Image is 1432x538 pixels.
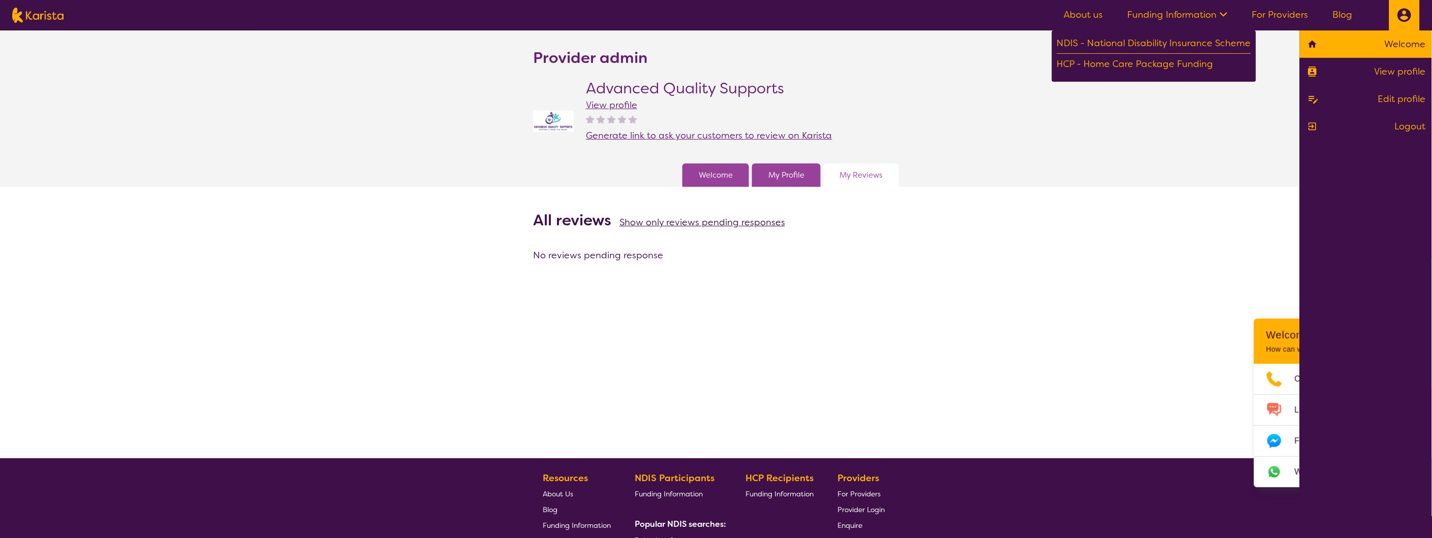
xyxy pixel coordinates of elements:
[768,167,804,183] a: My Profile
[746,472,814,484] b: HCP Recipients
[1254,319,1417,487] div: Channel Menu
[543,489,573,498] span: About Us
[533,49,647,67] h2: Provider admin
[1128,9,1228,21] a: Funding Information
[699,167,733,183] a: Welcome
[1306,119,1426,134] a: Logout
[543,517,611,533] a: Funding Information
[840,167,883,183] a: My Reviews
[533,111,574,132] img: miu5x5fu0uakhnvmw9ax.jpg
[838,517,885,533] a: Enquire
[607,115,616,123] img: nonereviewstar
[635,486,722,501] a: Funding Information
[543,505,557,514] span: Blog
[1295,433,1344,449] span: Facebook
[543,501,611,517] a: Blog
[586,128,832,143] a: Generate link to ask your customers to review on Karista
[533,211,611,229] h2: All reviews
[1254,364,1417,487] ul: Choose channel
[1397,8,1412,22] img: close the menu
[1254,457,1417,487] a: Web link opens in a new tab.
[1333,9,1353,21] a: Blog
[586,79,832,97] h2: Advanced Quality Supports
[746,486,814,501] a: Funding Information
[1266,329,1405,341] h2: Welcome to Karista!
[586,99,637,111] a: View profile
[1252,9,1309,21] a: For Providers
[586,129,832,142] span: Generate link to ask your customers to review on Karista
[533,248,899,263] div: No reviews pending response
[1266,345,1405,354] p: How can we help you [DATE]?
[1295,402,1343,418] span: Live Chat
[838,489,881,498] span: For Providers
[1295,372,1333,387] span: Call us
[12,8,64,23] img: Karista logo
[586,115,595,123] img: nonereviewstar
[838,521,863,530] span: Enquire
[1057,36,1251,54] div: NDIS - National Disability Insurance Scheme
[1306,91,1426,107] a: Edit profile
[635,472,714,484] b: NDIS Participants
[1306,37,1426,52] a: Welcome
[1295,464,1346,480] span: WhatsApp
[618,115,627,123] img: nonereviewstar
[635,489,703,498] span: Funding Information
[1057,56,1251,74] div: HCP - Home Care Package Funding
[635,519,726,529] b: Popular NDIS searches:
[619,216,785,228] a: Show only reviews pending responses
[838,501,885,517] a: Provider Login
[543,521,611,530] span: Funding Information
[629,115,637,123] img: nonereviewstar
[838,472,880,484] b: Providers
[1306,64,1426,79] a: View profile
[543,486,611,501] a: About Us
[1064,9,1103,21] a: About us
[838,486,885,501] a: For Providers
[597,115,605,123] img: nonereviewstar
[838,505,885,514] span: Provider Login
[543,472,588,484] b: Resources
[746,489,814,498] span: Funding Information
